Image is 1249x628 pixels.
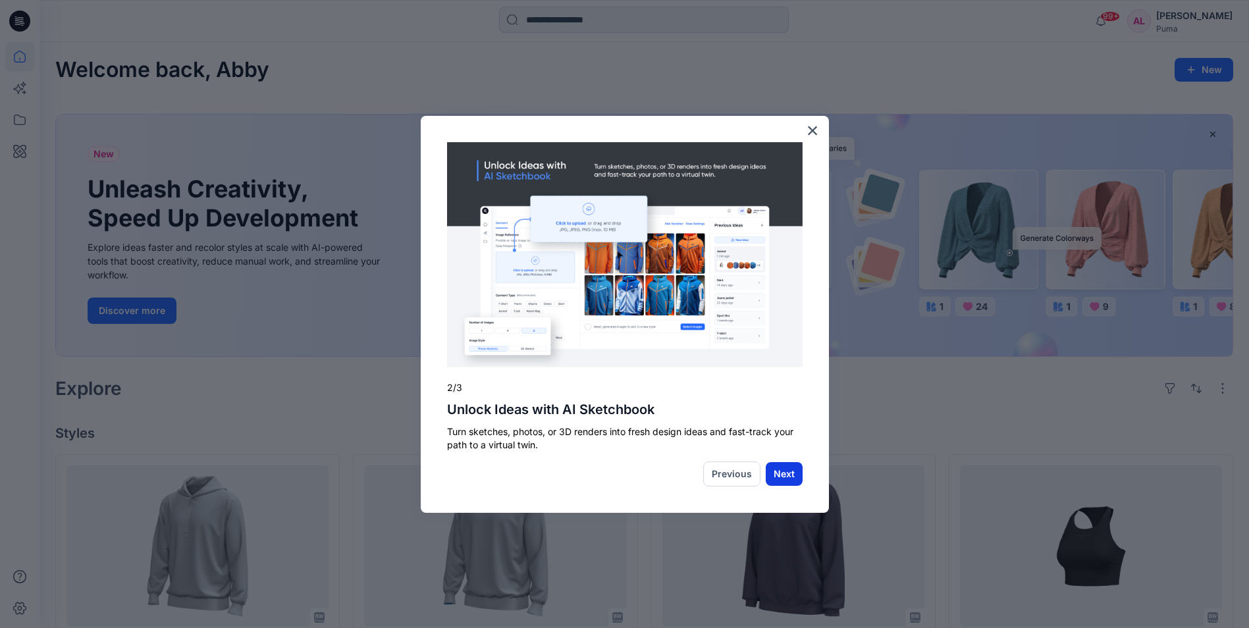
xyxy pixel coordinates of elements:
p: 2/3 [447,381,803,394]
p: Turn sketches, photos, or 3D renders into fresh design ideas and fast-track your path to a virtua... [447,425,803,451]
button: Next [766,462,803,486]
h2: Unlock Ideas with AI Sketchbook [447,402,803,417]
button: Close [807,120,819,141]
button: Previous [703,461,760,486]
